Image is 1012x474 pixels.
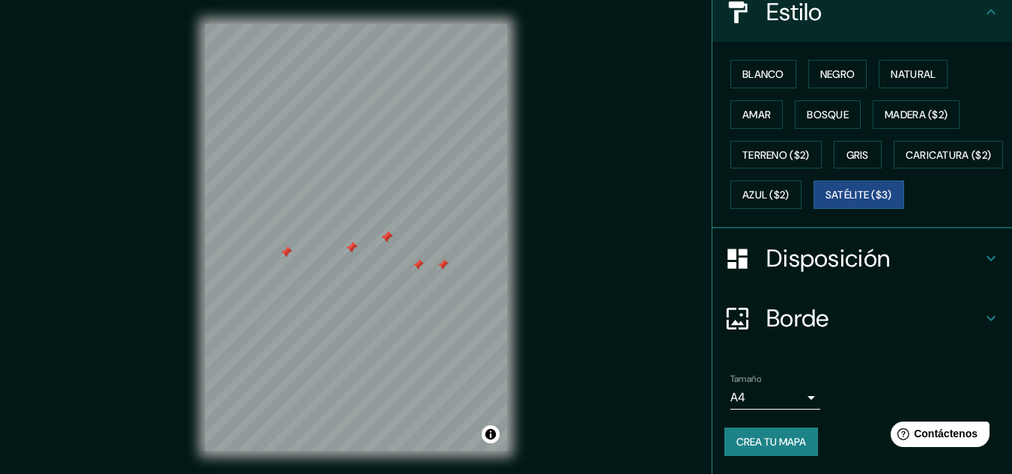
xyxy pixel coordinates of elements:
button: Crea tu mapa [724,428,818,456]
font: A4 [730,389,745,405]
font: Crea tu mapa [736,435,806,449]
font: Satélite ($3) [825,189,892,202]
font: Azul ($2) [742,189,790,202]
div: Borde [712,288,1012,348]
button: Azul ($2) [730,180,802,209]
button: Natural [879,60,948,88]
font: Bosque [807,108,849,121]
div: Disposición [712,228,1012,288]
button: Bosque [795,100,861,129]
font: Gris [846,148,869,162]
button: Negro [808,60,867,88]
iframe: Lanzador de widgets de ayuda [879,416,996,458]
button: Activar o desactivar atribución [482,425,500,443]
font: Borde [766,303,829,334]
font: Negro [820,67,855,81]
button: Gris [834,141,882,169]
button: Caricatura ($2) [894,141,1004,169]
button: Amar [730,100,783,129]
font: Caricatura ($2) [906,148,992,162]
font: Disposición [766,243,890,274]
font: Madera ($2) [885,108,948,121]
font: Terreno ($2) [742,148,810,162]
canvas: Mapa [205,24,507,451]
font: Tamaño [730,373,761,385]
button: Madera ($2) [873,100,960,129]
font: Natural [891,67,936,81]
font: Blanco [742,67,784,81]
font: Amar [742,108,771,121]
button: Terreno ($2) [730,141,822,169]
button: Blanco [730,60,796,88]
button: Satélite ($3) [813,180,904,209]
div: A4 [730,386,820,410]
